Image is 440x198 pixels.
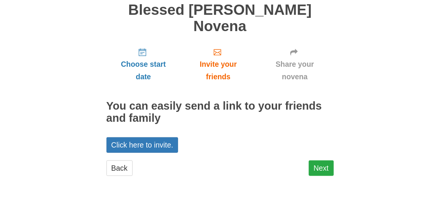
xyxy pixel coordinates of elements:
h1: Blessed [PERSON_NAME] Novena [106,2,334,34]
a: Click here to invite. [106,137,179,153]
a: Invite your friends [180,42,256,87]
a: Choose start date [106,42,181,87]
a: Next [309,160,334,176]
span: Choose start date [114,58,173,83]
a: Back [106,160,133,176]
span: Share your novena [264,58,326,83]
h2: You can easily send a link to your friends and family [106,100,334,124]
span: Invite your friends [188,58,248,83]
a: Share your novena [256,42,334,87]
